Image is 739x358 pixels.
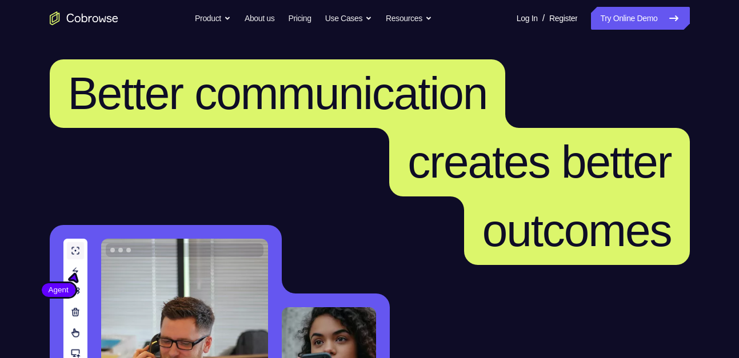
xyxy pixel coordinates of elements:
[482,205,672,256] span: outcomes
[245,7,274,30] a: About us
[325,7,372,30] button: Use Cases
[549,7,577,30] a: Register
[542,11,545,25] span: /
[591,7,689,30] a: Try Online Demo
[288,7,311,30] a: Pricing
[517,7,538,30] a: Log In
[42,284,75,296] span: Agent
[386,7,432,30] button: Resources
[50,11,118,25] a: Go to the home page
[195,7,231,30] button: Product
[408,136,671,187] span: creates better
[68,68,488,119] span: Better communication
